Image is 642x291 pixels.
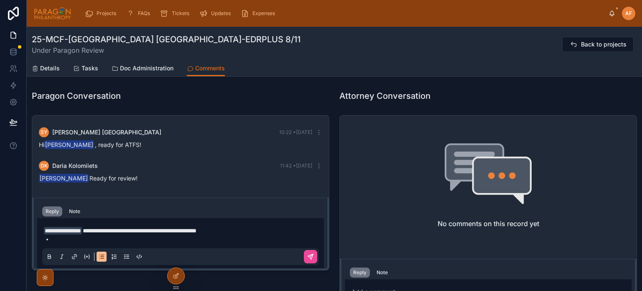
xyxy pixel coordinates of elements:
h2: No comments on this record yet [438,219,539,229]
button: Back to projects [562,37,634,52]
span: Back to projects [581,40,627,49]
h1: 25-MCF-[GEOGRAPHIC_DATA] [GEOGRAPHIC_DATA]-EDRPLUS 8/11 [32,33,301,45]
span: 10:22 • [DATE] [279,129,312,135]
span: Updates [211,10,231,17]
span: SY [41,129,47,136]
span: Details [40,64,60,72]
a: Doc Administration [112,61,173,77]
span: [PERSON_NAME] [44,140,94,149]
span: Under Paragon Review [32,45,301,55]
span: Projects [97,10,116,17]
span: Hi , ready for ATFS! [39,141,141,148]
img: App logo [33,7,71,20]
a: Tasks [73,61,98,77]
span: AF [625,10,632,17]
span: Doc Administration [120,64,173,72]
button: Note [66,206,84,216]
span: [PERSON_NAME] [39,174,89,183]
span: Tasks [82,64,98,72]
span: [PERSON_NAME] [GEOGRAPHIC_DATA] [52,128,161,136]
div: Note [377,269,388,276]
h1: Paragon Conversation [32,90,121,102]
button: Note [373,268,391,278]
span: Expenses [252,10,275,17]
a: Tickets [158,6,195,21]
div: Note [69,208,80,215]
span: 11:42 • [DATE] [280,162,312,169]
a: Projects [82,6,122,21]
span: Comments [195,64,225,72]
button: Reply [350,268,370,278]
span: Tickets [172,10,189,17]
div: scrollable content [78,4,609,23]
span: DK [41,162,48,169]
a: Comments [187,61,225,77]
button: Reply [42,206,62,216]
span: Daria Kolomiiets [52,162,98,170]
a: FAQs [124,6,156,21]
h1: Attorney Conversation [339,90,431,102]
a: Updates [197,6,237,21]
span: FAQs [138,10,150,17]
a: Details [32,61,60,77]
a: Expenses [238,6,281,21]
span: Ready for review! [39,175,138,182]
